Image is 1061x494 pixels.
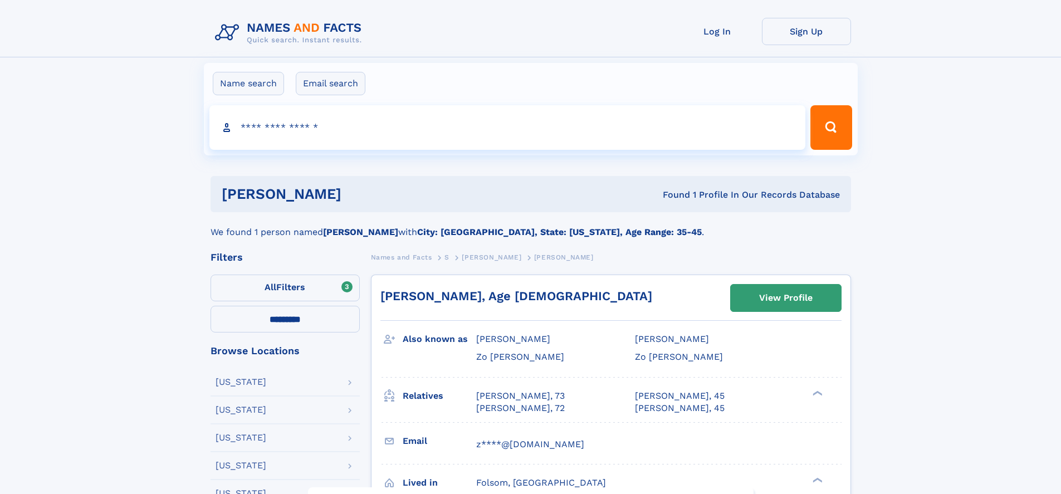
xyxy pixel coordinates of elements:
label: Name search [213,72,284,95]
a: Sign Up [762,18,851,45]
label: Email search [296,72,365,95]
span: [PERSON_NAME] [534,253,594,261]
span: [PERSON_NAME] [635,334,709,344]
button: Search Button [810,105,852,150]
div: ❯ [810,389,823,397]
a: View Profile [731,285,841,311]
div: View Profile [759,285,813,311]
span: S [444,253,449,261]
a: [PERSON_NAME], 45 [635,390,725,402]
a: Names and Facts [371,250,432,264]
a: S [444,250,449,264]
h3: Also known as [403,330,476,349]
b: City: [GEOGRAPHIC_DATA], State: [US_STATE], Age Range: 35-45 [417,227,702,237]
div: [US_STATE] [216,378,266,387]
b: [PERSON_NAME] [323,227,398,237]
a: [PERSON_NAME], 73 [476,390,565,402]
div: [US_STATE] [216,433,266,442]
h3: Relatives [403,387,476,405]
a: [PERSON_NAME], 72 [476,402,565,414]
a: Log In [673,18,762,45]
div: Filters [211,252,360,262]
span: Folsom, [GEOGRAPHIC_DATA] [476,477,606,488]
div: ❯ [810,476,823,483]
a: [PERSON_NAME], Age [DEMOGRAPHIC_DATA] [380,289,652,303]
img: Logo Names and Facts [211,18,371,48]
div: Browse Locations [211,346,360,356]
div: Found 1 Profile In Our Records Database [502,189,840,201]
label: Filters [211,275,360,301]
span: [PERSON_NAME] [476,334,550,344]
a: [PERSON_NAME], 45 [635,402,725,414]
span: [PERSON_NAME] [462,253,521,261]
div: We found 1 person named with . [211,212,851,239]
h1: [PERSON_NAME] [222,187,502,201]
div: [US_STATE] [216,461,266,470]
a: [PERSON_NAME] [462,250,521,264]
span: Zo [PERSON_NAME] [635,351,723,362]
span: Zo [PERSON_NAME] [476,351,564,362]
h3: Email [403,432,476,451]
div: [US_STATE] [216,405,266,414]
h3: Lived in [403,473,476,492]
input: search input [209,105,806,150]
span: All [265,282,276,292]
